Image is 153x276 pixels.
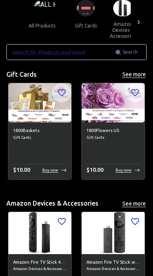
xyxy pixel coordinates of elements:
[86,167,104,173] span: $ 10.00
[121,70,147,80] button: See more
[86,127,140,134] h6: 1800Flowers US
[86,266,140,272] span: Amazon Devices & Accessories
[8,212,71,254] img: Amazon Fire TV Stick 4K Max streaming device, Wi-Fi 6, Alexa Voice Remote (includes TV controls) ...
[86,134,140,141] span: Gift Cards
[8,83,71,122] img: 1800Baskets image
[82,212,145,254] img: Amazon Fire TV Stick with Alexa Voice Remote (includes TV controls), free &amp; live TV without c...
[86,259,140,266] h6: Amazon Fire TV Stick with Alexa Voice Remote (includes TV controls), free &amp; live TV without c...
[6,44,115,60] input: Search for Products and more
[6,199,98,208] h5: Amazon Devices & Accessories
[13,167,30,173] span: $ 10.00
[13,134,67,141] span: Gift Cards
[6,70,37,79] h5: Gift Cards
[123,48,138,56] span: Search
[13,259,67,266] h6: Amazon Fire TV Stick 4K Max streaming device, Wi-Fi 6, Alexa Voice Remote (includes TV controls)
[104,16,142,44] button: amazon devices & accessories
[13,266,67,272] span: Amazon Devices & Accessories
[42,167,58,173] p: Buy now
[121,199,147,209] button: See more
[68,16,104,35] button: gift cards
[13,127,67,134] h6: 1800Baskets
[82,83,145,122] img: 1800Flowers US image
[22,16,62,35] button: all products
[116,167,131,173] p: Buy now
